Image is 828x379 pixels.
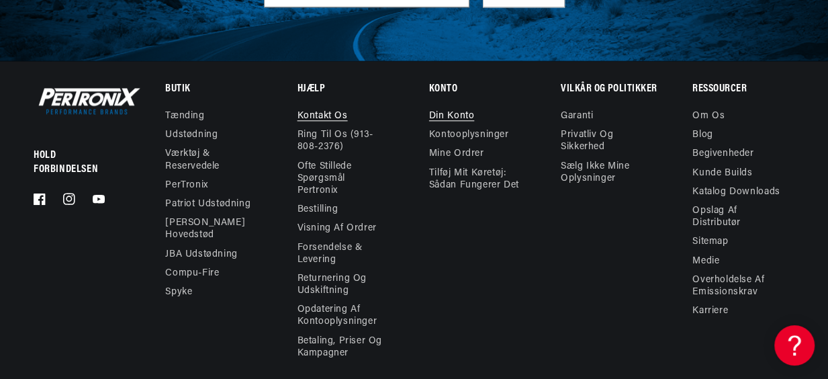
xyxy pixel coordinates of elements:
a: Forsendelse & Levering [297,239,389,269]
a: Compu-Fire [165,264,219,283]
a: JBA udstødning [165,245,237,264]
a: Opdatering af kontooplysninger [297,300,389,331]
a: Overholdelse af emissionskrav [692,271,784,302]
a: Karriere [692,302,728,321]
a: Garanti [561,110,593,126]
img: Pertronix [34,85,141,117]
a: Kunde Builds [692,164,752,183]
a: Returnering og udskiftning [297,269,389,300]
a: Din konto [429,110,474,126]
a: Sitemap [692,233,728,251]
a: Tænding [165,110,204,126]
a: [PERSON_NAME] hovedstød [165,214,257,245]
a: Værktøj & Reservedele [165,144,257,175]
a: Ring til os (913-808-2376) [297,126,389,157]
a: Bestilling [297,200,338,219]
p: Hold forbindelsen [34,149,122,177]
a: Privatliv og sikkerhed [561,126,652,157]
a: Visning af ordrer [297,219,377,238]
a: Ofte stillede spørgsmål Pertronix [297,157,389,201]
a: PerTronix [165,176,208,195]
a: Kontakt os [297,110,348,126]
a: Betaling, priser og kampagner [297,332,399,363]
a: Kontooplysninger [429,126,509,144]
a: Katalog downloads [692,183,780,202]
a: Spyke [165,283,192,302]
a: Sælg ikke mine oplysninger [561,157,662,188]
a: Om os [692,110,725,126]
a: Opslag af distributør [692,202,784,233]
a: Blog [692,126,712,144]
a: Tilføj mit køretøj: Sådan fungerer det [429,164,531,195]
a: Udstødning [165,126,218,144]
a: Begivenheder [692,144,753,163]
a: Mine ordrer [429,144,484,163]
a: Medie [692,252,719,271]
a: Patriot udstødning [165,195,250,214]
